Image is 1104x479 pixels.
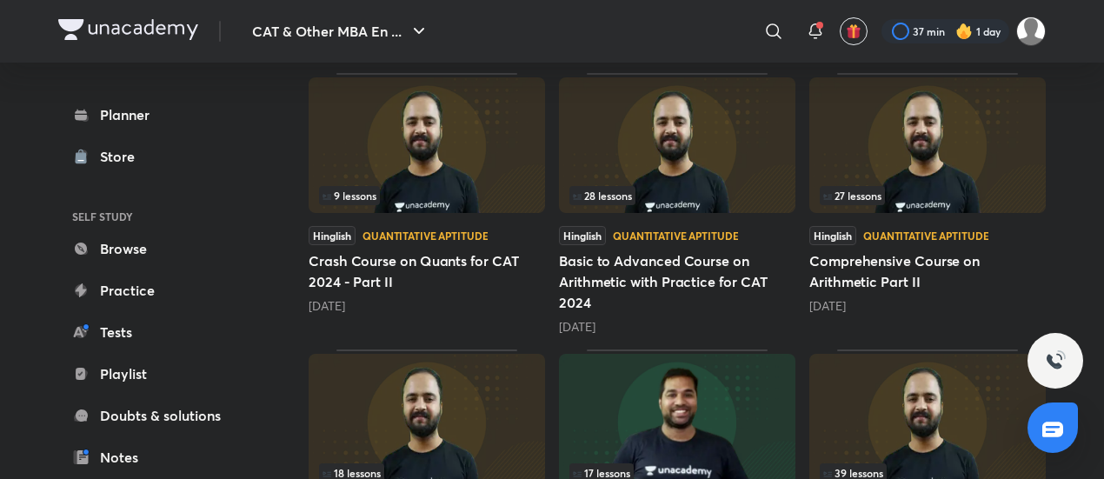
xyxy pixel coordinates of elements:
[569,186,785,205] div: infosection
[319,186,535,205] div: left
[809,77,1046,213] img: Thumbnail
[58,19,198,44] a: Company Logo
[58,139,260,174] a: Store
[58,231,260,266] a: Browse
[955,23,973,40] img: streak
[559,250,795,313] h5: Basic to Advanced Course on Arithmetic with Practice for CAT 2024
[58,440,260,475] a: Notes
[319,186,535,205] div: infosection
[362,230,488,241] div: Quantitative Aptitude
[309,226,356,245] span: Hinglish
[559,77,795,213] img: Thumbnail
[58,398,260,433] a: Doubts & solutions
[840,17,868,45] button: avatar
[58,19,198,40] img: Company Logo
[820,186,1035,205] div: infocontainer
[1045,350,1066,371] img: ttu
[323,468,381,478] span: 18 lessons
[559,73,795,336] div: Basic to Advanced Course on Arithmetic with Practice for CAT 2024
[323,190,376,201] span: 9 lessons
[823,190,881,201] span: 27 lessons
[559,226,606,245] span: Hinglish
[100,146,145,167] div: Store
[58,273,260,308] a: Practice
[309,297,545,315] div: 11 months ago
[58,315,260,349] a: Tests
[58,202,260,231] h6: SELF STUDY
[309,250,545,292] h5: Crash Course on Quants for CAT 2024 - Part II
[242,14,440,49] button: CAT & Other MBA En ...
[823,468,883,478] span: 39 lessons
[573,190,632,201] span: 28 lessons
[309,77,545,213] img: Thumbnail
[569,186,785,205] div: left
[809,250,1046,292] h5: Comprehensive Course on Arithmetic Part II
[863,230,988,241] div: Quantitative Aptitude
[319,186,535,205] div: infocontainer
[809,226,856,245] span: Hinglish
[569,186,785,205] div: infocontainer
[58,97,260,132] a: Planner
[573,468,630,478] span: 17 lessons
[309,73,545,336] div: Crash Course on Quants for CAT 2024 - Part II
[820,186,1035,205] div: left
[1016,17,1046,46] img: Avinash Tibrewal
[809,297,1046,315] div: 1 year ago
[846,23,861,39] img: avatar
[58,356,260,391] a: Playlist
[613,230,738,241] div: Quantitative Aptitude
[809,73,1046,336] div: Comprehensive Course on Arithmetic Part II
[820,186,1035,205] div: infosection
[559,318,795,336] div: 1 year ago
